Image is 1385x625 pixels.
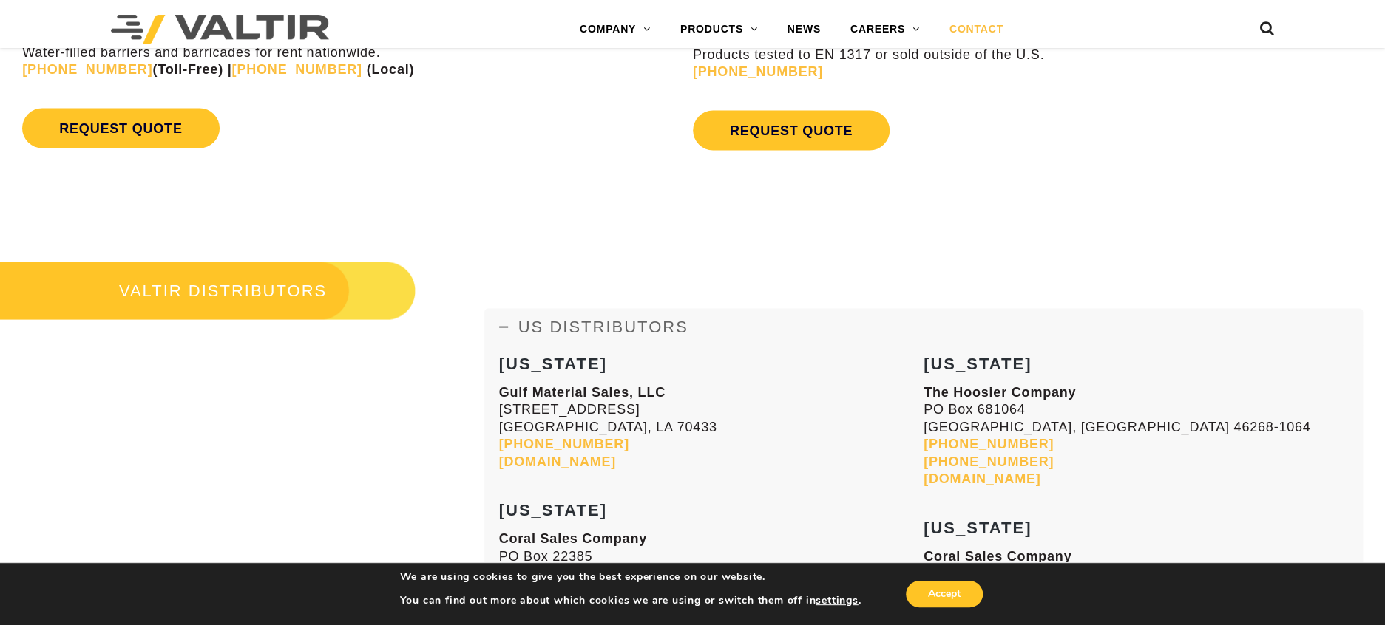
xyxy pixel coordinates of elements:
a: NEWS [773,15,836,44]
a: [PHONE_NUMBER] [232,61,362,76]
p: You can find out more about which cookies we are using or switch them off in . [399,594,861,607]
strong: Coral Sales Company [924,548,1071,563]
a: [PHONE_NUMBER] [693,64,823,78]
a: [PHONE_NUMBER] [499,436,629,451]
span: US DISTRIBUTORS [518,317,688,335]
strong: (Toll-Free) | [22,61,231,76]
a: [PHONE_NUMBER] [22,61,152,76]
strong: [US_STATE] [924,518,1032,536]
strong: Coral Sales Company [499,530,647,545]
a: COMPANY [565,15,666,44]
a: [PHONE_NUMBER] [924,454,1054,468]
a: REQUEST QUOTE [693,110,890,150]
a: PRODUCTS [666,15,773,44]
strong: (Local) [367,61,415,76]
a: CONTACT [935,15,1018,44]
strong: [US_STATE] [924,354,1032,372]
strong: [US_STATE] [499,500,607,519]
p: Water-filled barriers and barricades for rent nationwide. [22,27,689,78]
p: PO Box 681064 [GEOGRAPHIC_DATA], [GEOGRAPHIC_DATA] 46268-1064 [924,383,1348,487]
a: US DISTRIBUTORS [484,308,1364,345]
strong: [US_STATE] [499,354,607,372]
a: CAREERS [836,15,935,44]
a: [DOMAIN_NAME] [499,454,616,468]
a: [DOMAIN_NAME] [924,471,1040,485]
a: REQUEST QUOTE [22,108,219,148]
strong: The Hoosier Company [924,384,1076,399]
button: Accept [906,581,983,607]
p: [STREET_ADDRESS] [GEOGRAPHIC_DATA], LA 70433 [499,383,924,470]
button: settings [816,594,858,607]
strong: Gulf Material Sales, LLC [499,384,666,399]
a: [PHONE_NUMBER] [924,436,1054,451]
p: We are using cookies to give you the best experience on our website. [399,570,861,584]
img: Valtir [111,15,329,44]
